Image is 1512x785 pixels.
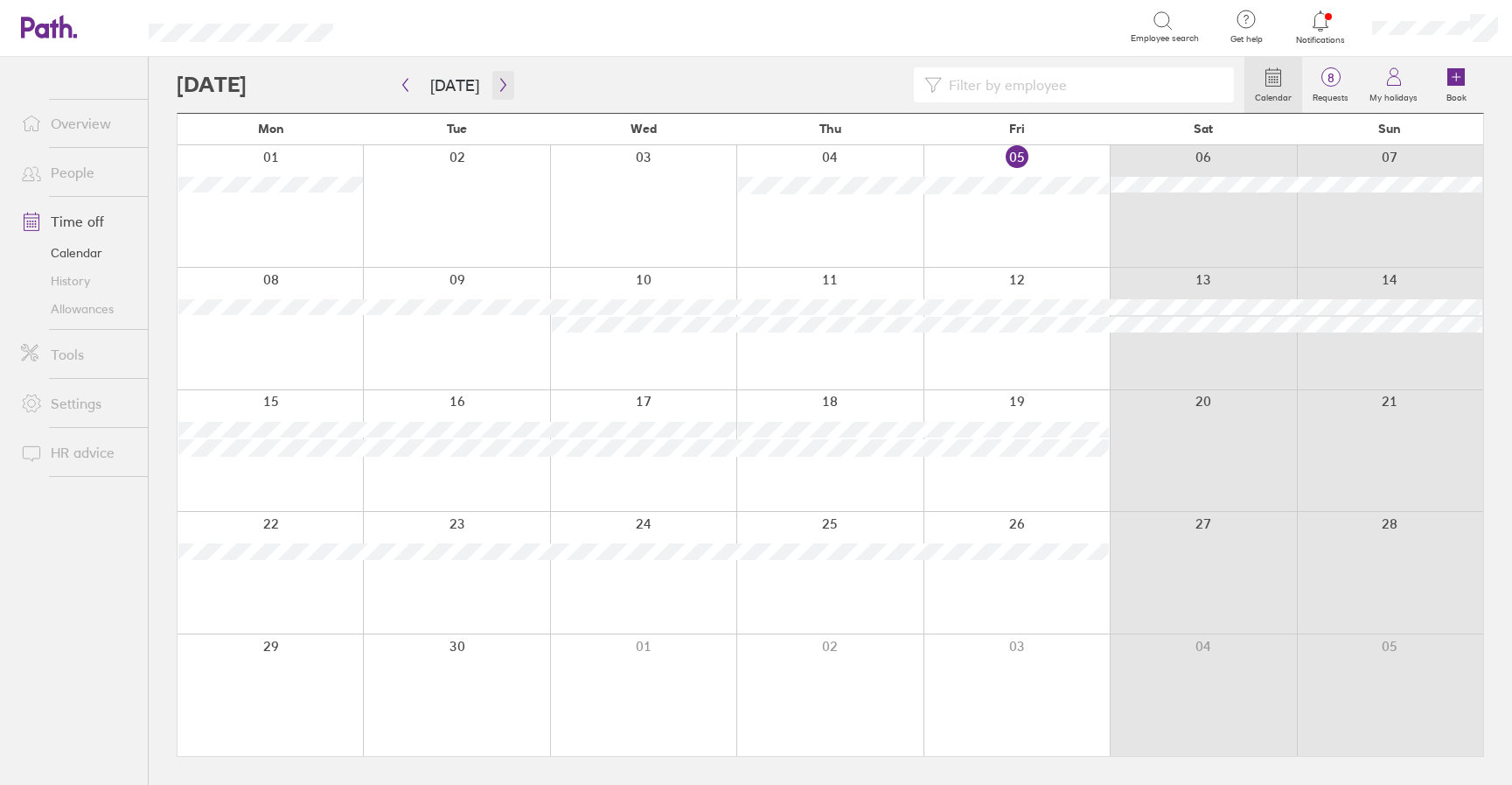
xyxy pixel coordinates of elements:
[1194,122,1213,136] span: Sat
[7,204,148,239] a: Time off
[1302,71,1359,85] span: 8
[1359,57,1428,113] a: My holidays
[447,122,467,136] span: Tue
[1428,57,1484,113] a: Book
[942,68,1223,102] input: Filter by employee
[7,386,148,421] a: Settings
[1131,33,1199,44] span: Employee search
[1293,9,1349,46] a: Notifications
[1009,122,1025,136] span: Fri
[7,435,148,470] a: HR advice
[1302,57,1359,113] a: 8Requests
[258,122,284,136] span: Mon
[7,106,148,141] a: Overview
[1436,88,1477,103] label: Book
[7,239,148,267] a: Calendar
[1244,88,1302,103] label: Calendar
[7,337,148,372] a: Tools
[1378,122,1401,136] span: Sun
[1218,34,1275,45] span: Get help
[1293,35,1349,46] span: Notifications
[819,122,841,136] span: Thu
[1244,57,1302,113] a: Calendar
[380,18,425,34] div: Search
[416,71,493,100] button: [DATE]
[7,267,148,295] a: History
[1359,88,1428,103] label: My holidays
[7,295,148,323] a: Allowances
[7,155,148,190] a: People
[631,122,657,136] span: Wed
[1302,88,1359,103] label: Requests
